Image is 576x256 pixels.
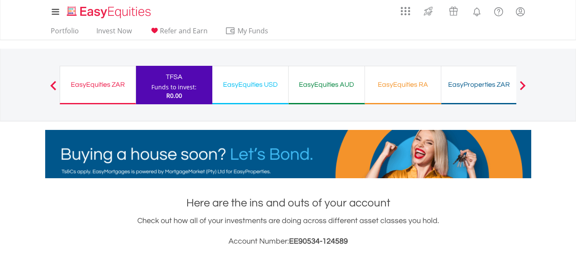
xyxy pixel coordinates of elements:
a: Vouchers [441,2,466,18]
a: Refer and Earn [146,26,211,40]
h3: Account Number: [45,235,531,247]
img: vouchers-v2.svg [446,4,460,18]
div: EasyProperties ZAR [446,79,512,91]
h1: Here are the ins and outs of your account [45,195,531,211]
img: grid-menu-icon.svg [401,6,410,16]
a: Invest Now [93,26,135,40]
a: FAQ's and Support [488,2,509,19]
img: EasyMortage Promotion Banner [45,130,531,178]
div: EasyEquities USD [217,79,283,91]
button: Previous [45,85,62,94]
span: Refer and Earn [160,26,208,35]
div: Funds to invest: [151,83,197,91]
a: AppsGrid [395,2,416,16]
div: EasyEquities AUD [294,79,359,91]
a: Notifications [466,2,488,19]
img: thrive-v2.svg [421,4,435,18]
span: R0.00 [166,91,182,100]
div: EasyEquities ZAR [65,79,130,91]
img: EasyEquities_Logo.png [65,5,154,19]
div: EasyEquities RA [370,79,436,91]
span: My Funds [225,25,281,36]
button: Next [514,85,531,94]
a: Home page [64,2,154,19]
a: My Profile [509,2,531,21]
div: TFSA [141,71,207,83]
div: Check out how all of your investments are doing across different asset classes you hold. [45,215,531,247]
span: EE90534-124589 [289,237,348,245]
a: Portfolio [47,26,82,40]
